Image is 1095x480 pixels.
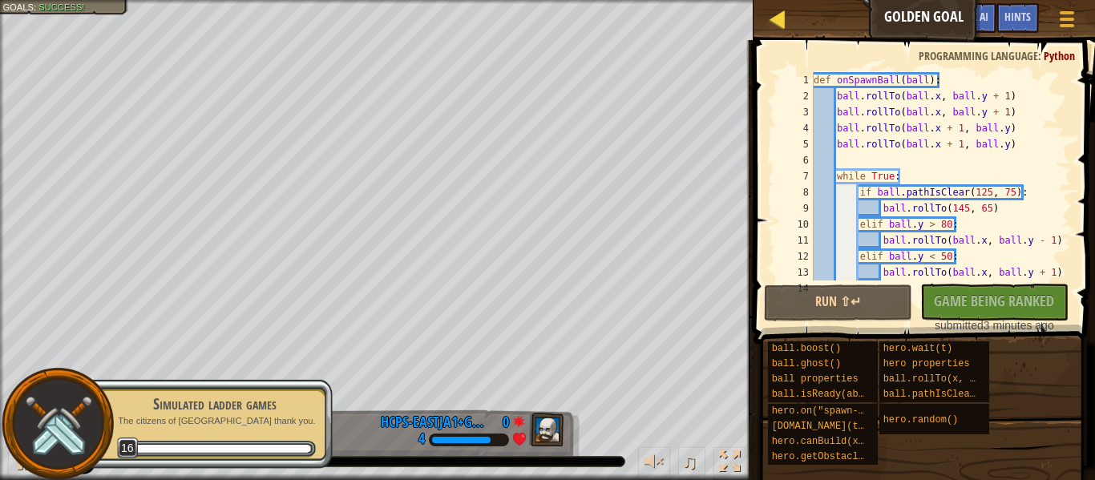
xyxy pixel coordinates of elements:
[529,413,564,446] img: thang_avatar_frame.png
[772,389,893,400] span: ball.isReady(ability)
[764,284,912,321] button: Run ⇧↵
[114,415,316,427] p: The citizens of [GEOGRAPHIC_DATA] thank you.
[776,232,814,248] div: 11
[772,451,911,462] span: hero.getObstacleAt(x, y)
[493,412,509,426] div: 0
[772,405,911,417] span: hero.on("spawn-ball", f)
[776,200,814,216] div: 9
[776,152,814,168] div: 6
[919,48,1038,63] span: Programming language
[772,421,916,432] span: [DOMAIN_NAME](type, x, y)
[38,2,84,12] span: Success!
[776,72,814,88] div: 1
[776,136,814,152] div: 5
[953,3,996,33] button: Ask AI
[678,447,705,480] button: ♫
[776,184,814,200] div: 8
[114,393,316,415] div: Simulated ladder games
[776,264,814,280] div: 13
[418,433,425,447] div: 4
[34,2,38,12] span: :
[772,358,841,369] span: ball.ghost()
[681,450,697,474] span: ♫
[381,412,485,433] div: hcps-eastja1+gplus
[776,168,814,184] div: 7
[776,280,814,296] div: 14
[883,373,981,385] span: ball.rollTo(x, y)
[776,248,814,264] div: 12
[713,447,745,480] button: Toggle fullscreen
[961,9,988,24] span: Ask AI
[928,317,1061,333] div: 3 minutes ago
[22,388,95,461] img: swords.png
[1004,9,1031,24] span: Hints
[117,438,139,459] span: 16
[1047,3,1087,41] button: Show game menu
[776,120,814,136] div: 4
[1038,48,1044,63] span: :
[883,358,970,369] span: hero properties
[638,447,670,480] button: Adjust volume
[2,2,34,12] span: Goals
[776,216,814,232] div: 10
[935,319,984,332] span: submitted
[772,436,882,447] span: hero.canBuild(x, y)
[776,104,814,120] div: 3
[883,414,959,426] span: hero.random()
[883,389,1010,400] span: ball.pathIsClear(x, y)
[772,343,841,354] span: ball.boost()
[1044,48,1075,63] span: Python
[772,373,859,385] span: ball properties
[776,88,814,104] div: 2
[883,343,952,354] span: hero.wait(t)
